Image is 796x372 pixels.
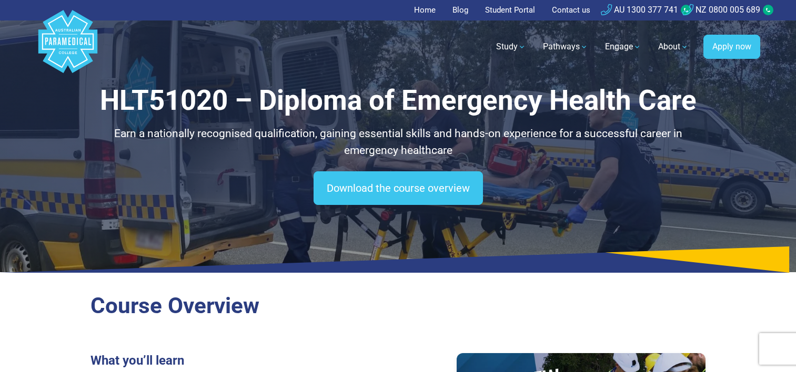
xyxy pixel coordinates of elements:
a: AU 1300 377 741 [601,5,678,15]
h1: HLT51020 – Diploma of Emergency Health Care [90,84,706,117]
a: Study [490,32,532,61]
a: NZ 0800 005 689 [682,5,760,15]
a: Download the course overview [314,171,483,205]
a: Engage [599,32,648,61]
a: Australian Paramedical College [36,20,99,74]
p: Earn a nationally recognised qualification, gaining essential skills and hands-on experience for ... [90,126,706,159]
a: Apply now [703,35,760,59]
a: Pathways [537,32,595,61]
h3: What you’ll learn [90,353,392,368]
a: About [652,32,695,61]
h2: Course Overview [90,293,706,319]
